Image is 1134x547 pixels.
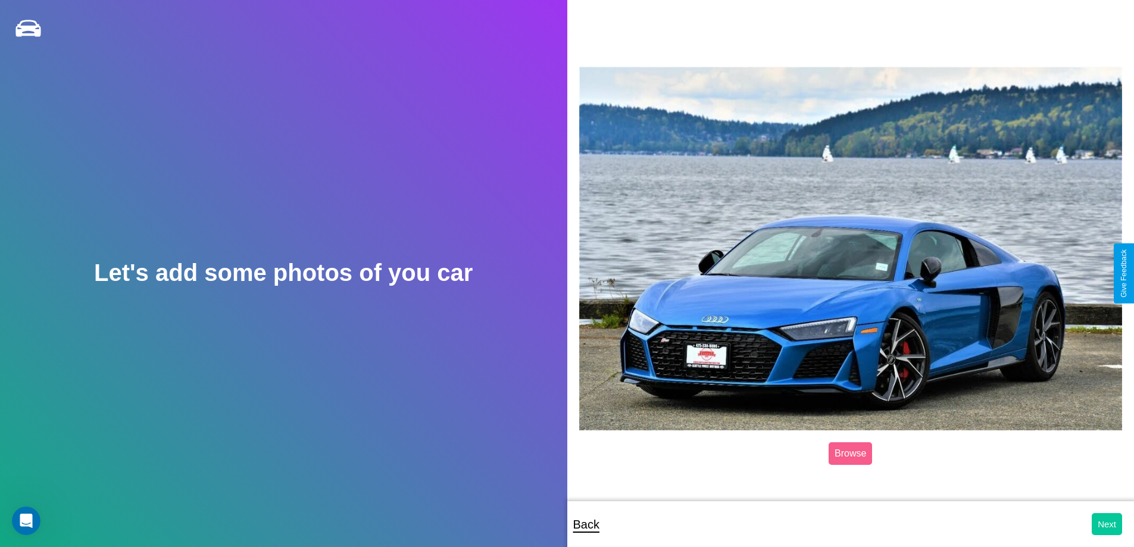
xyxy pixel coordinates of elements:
iframe: Intercom live chat [12,507,40,535]
label: Browse [829,442,872,465]
button: Next [1092,513,1122,535]
h2: Let's add some photos of you car [94,260,473,286]
img: posted [579,67,1123,431]
div: Give Feedback [1120,249,1128,298]
p: Back [573,514,599,535]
